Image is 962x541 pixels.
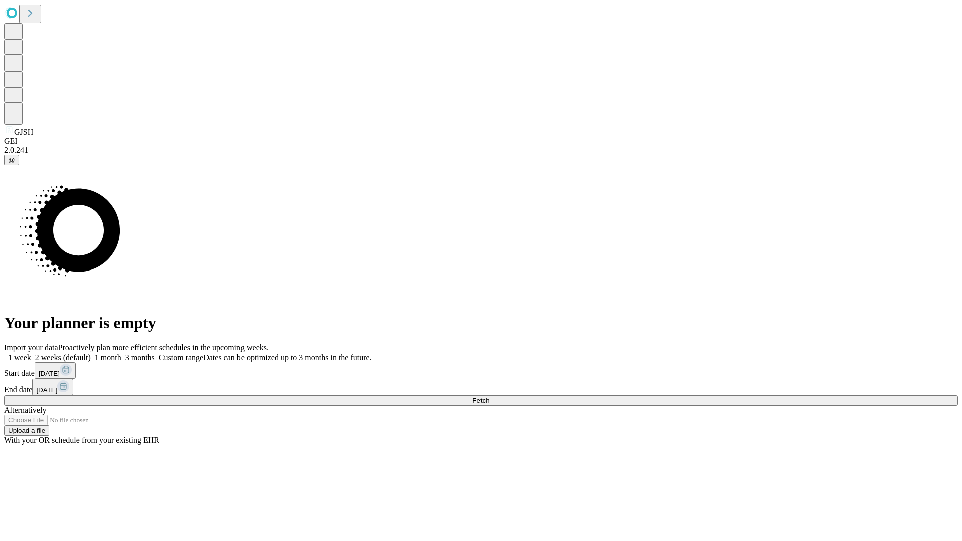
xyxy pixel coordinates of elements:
button: Fetch [4,395,958,406]
span: [DATE] [39,370,60,377]
button: Upload a file [4,425,49,436]
span: Fetch [472,397,489,404]
span: GJSH [14,128,33,136]
span: 2 weeks (default) [35,353,91,362]
span: Import your data [4,343,58,352]
div: GEI [4,137,958,146]
span: 3 months [125,353,155,362]
span: With your OR schedule from your existing EHR [4,436,159,444]
button: [DATE] [32,379,73,395]
span: [DATE] [36,386,57,394]
span: Dates can be optimized up to 3 months in the future. [203,353,371,362]
span: Alternatively [4,406,46,414]
span: Custom range [159,353,203,362]
span: 1 week [8,353,31,362]
h1: Your planner is empty [4,314,958,332]
button: @ [4,155,19,165]
div: Start date [4,362,958,379]
div: End date [4,379,958,395]
span: @ [8,156,15,164]
span: Proactively plan more efficient schedules in the upcoming weeks. [58,343,269,352]
button: [DATE] [35,362,76,379]
div: 2.0.241 [4,146,958,155]
span: 1 month [95,353,121,362]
